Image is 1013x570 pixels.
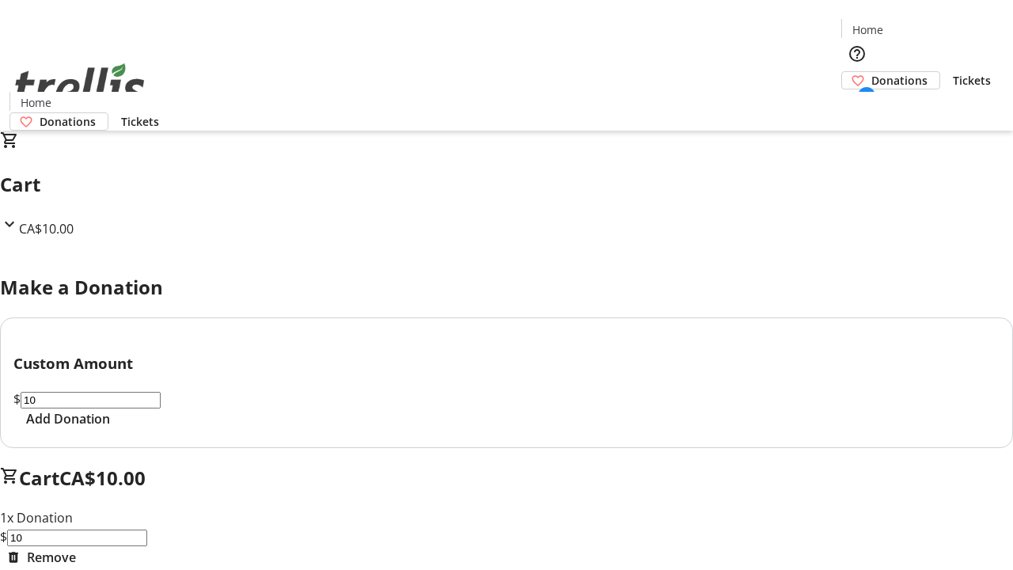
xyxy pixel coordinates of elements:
button: Add Donation [13,409,123,428]
a: Donations [9,112,108,131]
input: Donation Amount [21,392,161,408]
span: Tickets [953,72,991,89]
button: Cart [841,89,873,121]
a: Home [10,94,61,111]
span: Donations [871,72,928,89]
a: Donations [841,71,940,89]
a: Tickets [108,113,172,130]
span: Donations [40,113,96,130]
img: Orient E2E Organization zk00dQfJK4's Logo [9,46,150,125]
span: Remove [27,548,76,567]
h3: Custom Amount [13,352,1000,374]
input: Donation Amount [7,530,147,546]
span: Add Donation [26,409,110,428]
span: CA$10.00 [59,465,146,491]
span: $ [13,390,21,408]
a: Home [842,21,893,38]
button: Help [841,38,873,70]
span: Tickets [121,113,159,130]
span: Home [21,94,51,111]
span: Home [852,21,883,38]
a: Tickets [940,72,1004,89]
span: CA$10.00 [19,220,74,237]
